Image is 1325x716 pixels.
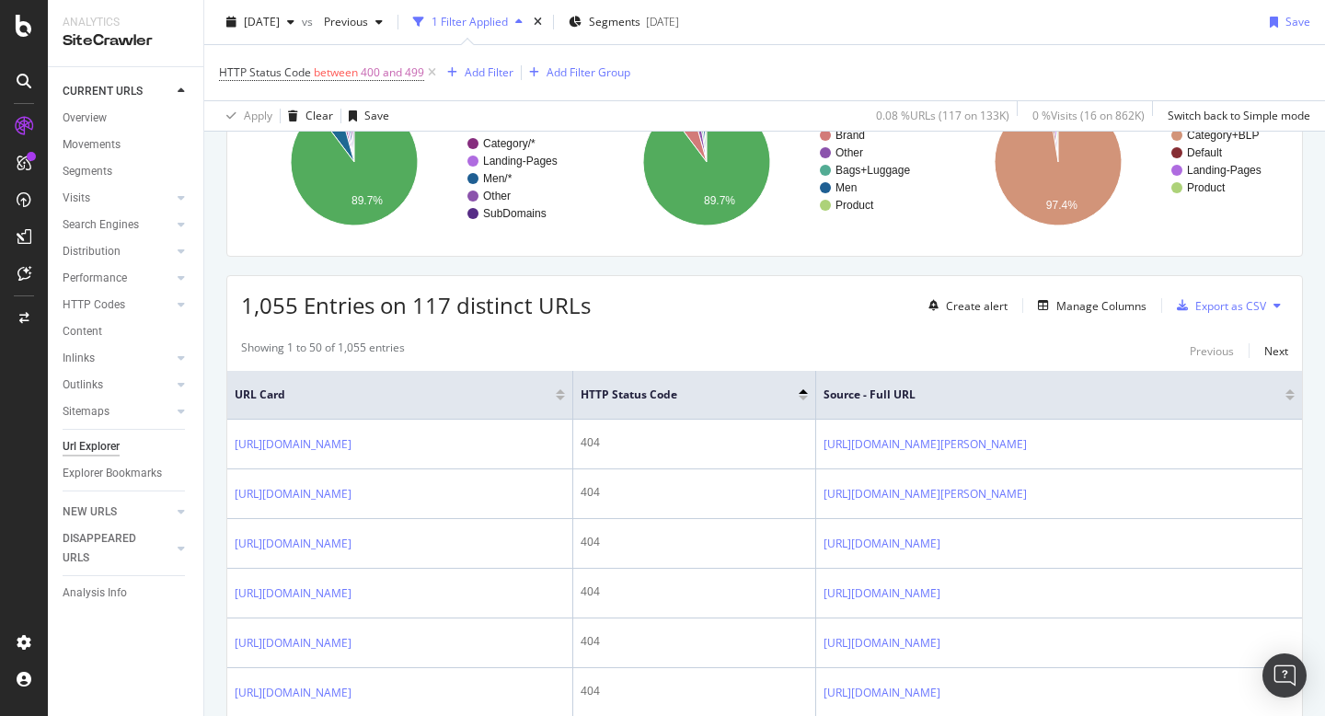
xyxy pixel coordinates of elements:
[63,529,156,568] div: DISAPPEARED URLS
[1264,340,1288,362] button: Next
[63,82,172,101] a: CURRENT URLS
[63,322,102,341] div: Content
[581,484,808,501] div: 404
[63,242,121,261] div: Distribution
[824,435,1027,454] a: [URL][DOMAIN_NAME][PERSON_NAME]
[1195,298,1266,314] div: Export as CSV
[835,129,865,142] text: Brand
[235,387,551,403] span: URL Card
[581,534,808,550] div: 404
[483,207,547,220] text: SubDomains
[219,64,311,80] span: HTTP Status Code
[921,291,1008,320] button: Create alert
[235,435,351,454] a: [URL][DOMAIN_NAME]
[63,162,190,181] a: Segments
[63,375,103,395] div: Outlinks
[351,194,383,207] text: 89.7%
[341,101,389,131] button: Save
[235,684,351,702] a: [URL][DOMAIN_NAME]
[219,7,302,37] button: [DATE]
[63,502,172,522] a: NEW URLS
[63,269,172,288] a: Performance
[63,109,190,128] a: Overview
[589,14,640,29] span: Segments
[483,137,536,150] text: Category/*
[581,387,771,403] span: HTTP Status Code
[1031,294,1146,317] button: Manage Columns
[63,437,120,456] div: Url Explorer
[945,82,1288,242] svg: A chart.
[63,162,112,181] div: Segments
[835,181,857,194] text: Men
[63,189,172,208] a: Visits
[593,82,937,242] div: A chart.
[63,82,143,101] div: CURRENT URLS
[581,434,808,451] div: 404
[317,14,368,29] span: Previous
[1264,343,1288,359] div: Next
[314,64,358,80] span: between
[235,634,351,652] a: [URL][DOMAIN_NAME]
[63,583,190,603] a: Analysis Info
[835,199,874,212] text: Product
[305,108,333,123] div: Clear
[704,194,735,207] text: 89.7%
[235,535,351,553] a: [URL][DOMAIN_NAME]
[483,190,511,202] text: Other
[63,464,190,483] a: Explorer Bookmarks
[835,164,910,177] text: Bags+Luggage
[432,14,508,29] div: 1 Filter Applied
[824,684,940,702] a: [URL][DOMAIN_NAME]
[361,60,424,86] span: 400 and 499
[63,15,189,30] div: Analytics
[241,340,405,362] div: Showing 1 to 50 of 1,055 entries
[1262,653,1307,698] div: Open Intercom Messenger
[581,633,808,650] div: 404
[63,30,189,52] div: SiteCrawler
[1187,129,1259,142] text: Category+BLP
[522,62,630,84] button: Add Filter Group
[581,583,808,600] div: 404
[646,14,679,29] div: [DATE]
[1169,291,1266,320] button: Export as CSV
[63,322,190,341] a: Content
[63,502,117,522] div: NEW URLS
[241,82,584,242] svg: A chart.
[244,108,272,123] div: Apply
[1160,101,1310,131] button: Switch back to Simple mode
[1032,108,1145,123] div: 0 % Visits ( 16 on 862K )
[63,189,90,208] div: Visits
[63,437,190,456] a: Url Explorer
[483,155,558,167] text: Landing-Pages
[561,7,686,37] button: Segments[DATE]
[483,172,513,185] text: Men/*
[219,101,272,131] button: Apply
[1046,199,1077,212] text: 97.4%
[547,64,630,80] div: Add Filter Group
[63,215,139,235] div: Search Engines
[876,108,1009,123] div: 0.08 % URLs ( 117 on 133K )
[63,402,109,422] div: Sitemaps
[244,14,280,29] span: 2025 Aug. 19th
[1285,14,1310,29] div: Save
[63,349,172,368] a: Inlinks
[483,120,504,133] text: BLP
[530,13,546,31] div: times
[63,295,172,315] a: HTTP Codes
[824,535,940,553] a: [URL][DOMAIN_NAME]
[465,64,513,80] div: Add Filter
[63,135,190,155] a: Movements
[946,298,1008,314] div: Create alert
[1056,298,1146,314] div: Manage Columns
[63,375,172,395] a: Outlinks
[63,242,172,261] a: Distribution
[63,349,95,368] div: Inlinks
[1187,146,1223,159] text: Default
[440,62,513,84] button: Add Filter
[63,402,172,422] a: Sitemaps
[1187,181,1226,194] text: Product
[235,584,351,603] a: [URL][DOMAIN_NAME]
[824,387,1258,403] span: Source - Full URL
